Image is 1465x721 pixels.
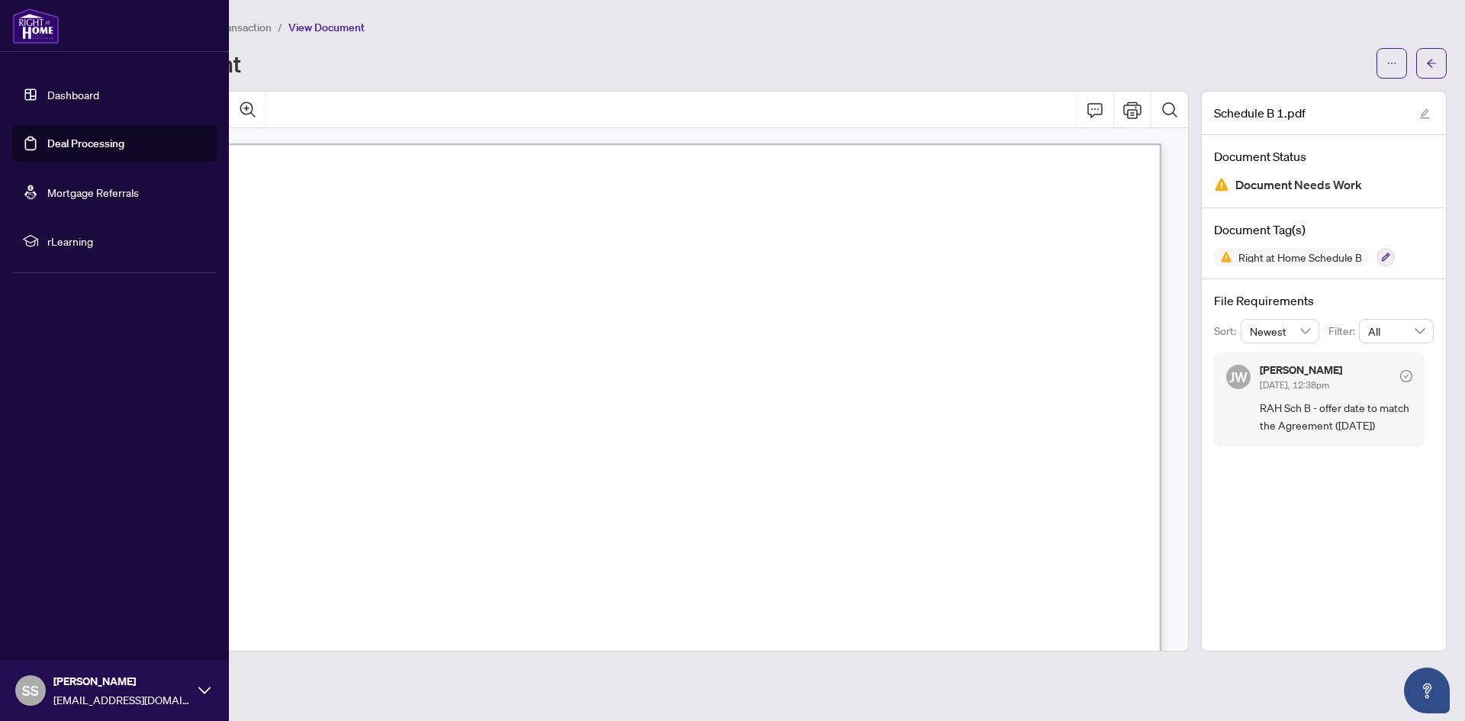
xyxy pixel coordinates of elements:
[1368,320,1425,343] span: All
[47,88,99,101] a: Dashboard
[12,8,60,44] img: logo
[1214,248,1232,266] img: Status Icon
[53,691,191,708] span: [EMAIL_ADDRESS][DOMAIN_NAME]
[53,673,191,690] span: [PERSON_NAME]
[1260,379,1329,391] span: [DATE], 12:38pm
[1400,370,1412,382] span: check-circle
[47,185,139,199] a: Mortgage Referrals
[1404,668,1450,713] button: Open asap
[1235,175,1362,195] span: Document Needs Work
[22,680,39,701] span: SS
[1419,108,1430,119] span: edit
[1328,323,1359,340] p: Filter:
[1260,365,1342,375] h5: [PERSON_NAME]
[1250,320,1311,343] span: Newest
[1214,177,1229,192] img: Document Status
[278,18,282,36] li: /
[288,21,365,34] span: View Document
[1214,147,1434,166] h4: Document Status
[1214,220,1434,239] h4: Document Tag(s)
[1426,58,1437,69] span: arrow-left
[1260,399,1412,435] span: RAH Sch B - offer date to match the Agreement ([DATE])
[1214,104,1306,122] span: Schedule B 1.pdf
[1229,366,1248,388] span: JW
[1214,291,1434,310] h4: File Requirements
[1232,252,1368,262] span: Right at Home Schedule B
[1214,323,1241,340] p: Sort:
[47,137,124,150] a: Deal Processing
[190,21,272,34] span: View Transaction
[47,233,206,249] span: rLearning
[1386,58,1397,69] span: ellipsis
